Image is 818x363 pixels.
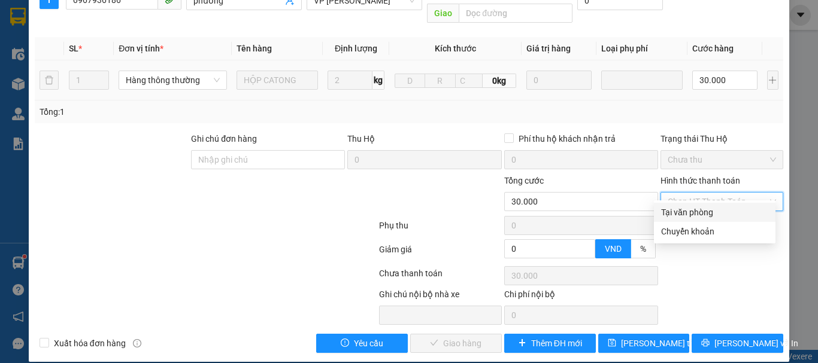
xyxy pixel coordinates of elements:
button: delete [40,71,59,90]
span: Thu Hộ [347,134,375,144]
th: Loại phụ phí [596,37,687,60]
input: C [455,74,483,88]
input: 0 [526,71,592,90]
span: Đơn vị tính [119,44,163,53]
input: VD: Bàn, Ghế [237,71,318,90]
div: Phụ thu [378,219,503,240]
span: exclamation-circle [341,338,349,348]
div: Ghi chú nội bộ nhà xe [379,288,502,306]
span: Chưa thu [668,151,776,169]
input: Dọc đường [459,4,572,23]
div: Chi phí nội bộ [504,288,658,306]
div: Chưa thanh toán [378,267,503,288]
span: Phí thu hộ khách nhận trả [514,132,620,145]
button: exclamation-circleYêu cầu [316,334,408,353]
span: Tổng cước [504,176,544,185]
div: Giảm giá [378,243,503,264]
span: Yêu cầu [354,337,383,350]
span: [PERSON_NAME] thay đổi [621,337,717,350]
span: Chọn HT Thanh Toán [668,193,776,211]
button: plusThêm ĐH mới [504,334,596,353]
span: kg [372,71,384,90]
span: Giao [427,4,459,23]
div: Chuyển khoản [661,225,768,238]
button: printer[PERSON_NAME] và In [692,334,783,353]
span: 0kg [483,74,517,88]
span: plus [518,338,526,348]
span: save [608,338,616,348]
input: D [395,74,425,88]
label: Hình thức thanh toán [661,176,740,185]
span: SL [69,44,78,53]
button: save[PERSON_NAME] thay đổi [598,334,690,353]
span: Định lượng [335,44,377,53]
span: VND [605,244,622,254]
span: [PERSON_NAME] và In [714,337,798,350]
span: info-circle [133,339,141,347]
label: Ghi chú đơn hàng [191,134,257,144]
span: printer [701,338,710,348]
div: Tổng: 1 [40,105,317,118]
span: Hàng thông thường [126,71,220,89]
div: Trạng thái Thu Hộ [661,132,783,145]
span: Tên hàng [237,44,272,53]
span: Xuất hóa đơn hàng [49,337,131,350]
div: Tại văn phòng [661,206,768,219]
span: Giá trị hàng [526,44,571,53]
button: plus [767,71,778,90]
button: checkGiao hàng [410,334,502,353]
input: Ghi chú đơn hàng [191,150,345,169]
input: R [425,74,455,88]
span: Kích thước [435,44,476,53]
span: % [640,244,646,254]
span: Thêm ĐH mới [531,337,582,350]
span: Cước hàng [692,44,734,53]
